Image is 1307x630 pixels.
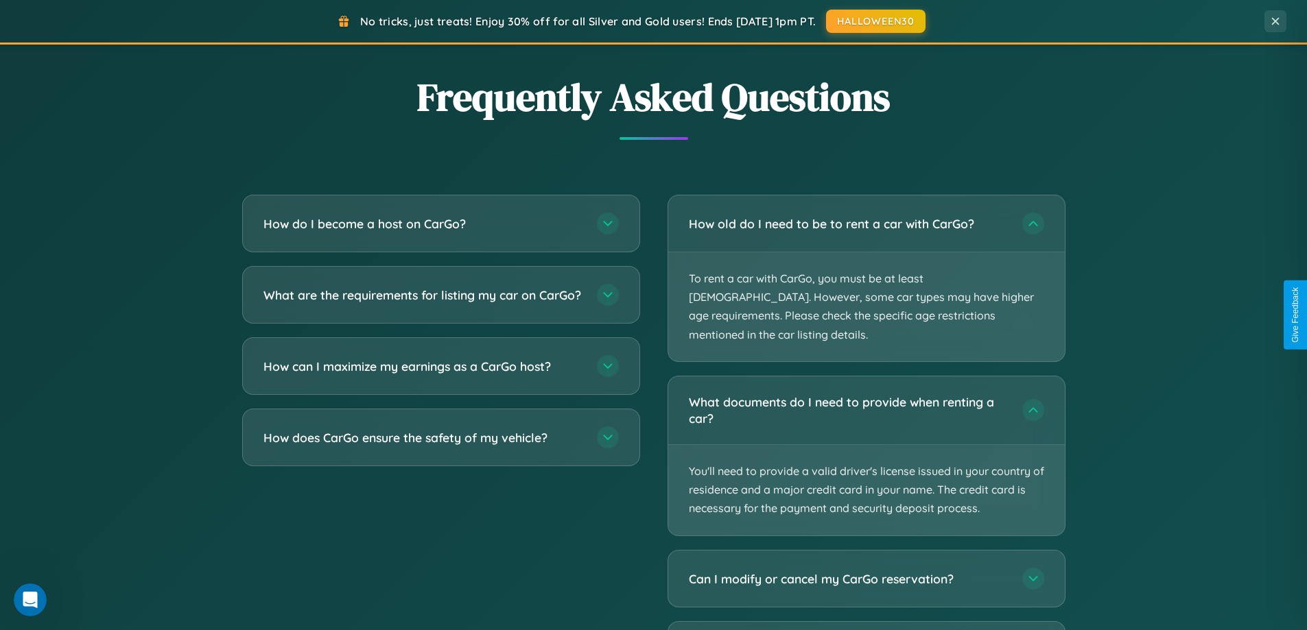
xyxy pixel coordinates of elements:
div: Give Feedback [1291,287,1300,343]
iframe: Intercom live chat [14,583,47,616]
p: To rent a car with CarGo, you must be at least [DEMOGRAPHIC_DATA]. However, some car types may ha... [668,252,1065,361]
p: You'll need to provide a valid driver's license issued in your country of residence and a major c... [668,445,1065,535]
h3: How old do I need to be to rent a car with CarGo? [689,215,1009,232]
button: HALLOWEEN30 [826,10,926,33]
h2: Frequently Asked Questions [242,71,1065,123]
h3: What are the requirements for listing my car on CarGo? [263,287,583,304]
h3: How does CarGo ensure the safety of my vehicle? [263,429,583,446]
h3: What documents do I need to provide when renting a car? [689,393,1009,427]
h3: Can I modify or cancel my CarGo reservation? [689,570,1009,587]
h3: How can I maximize my earnings as a CarGo host? [263,358,583,375]
span: No tricks, just treats! Enjoy 30% off for all Silver and Gold users! Ends [DATE] 1pm PT. [360,14,816,28]
h3: How do I become a host on CarGo? [263,215,583,232]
